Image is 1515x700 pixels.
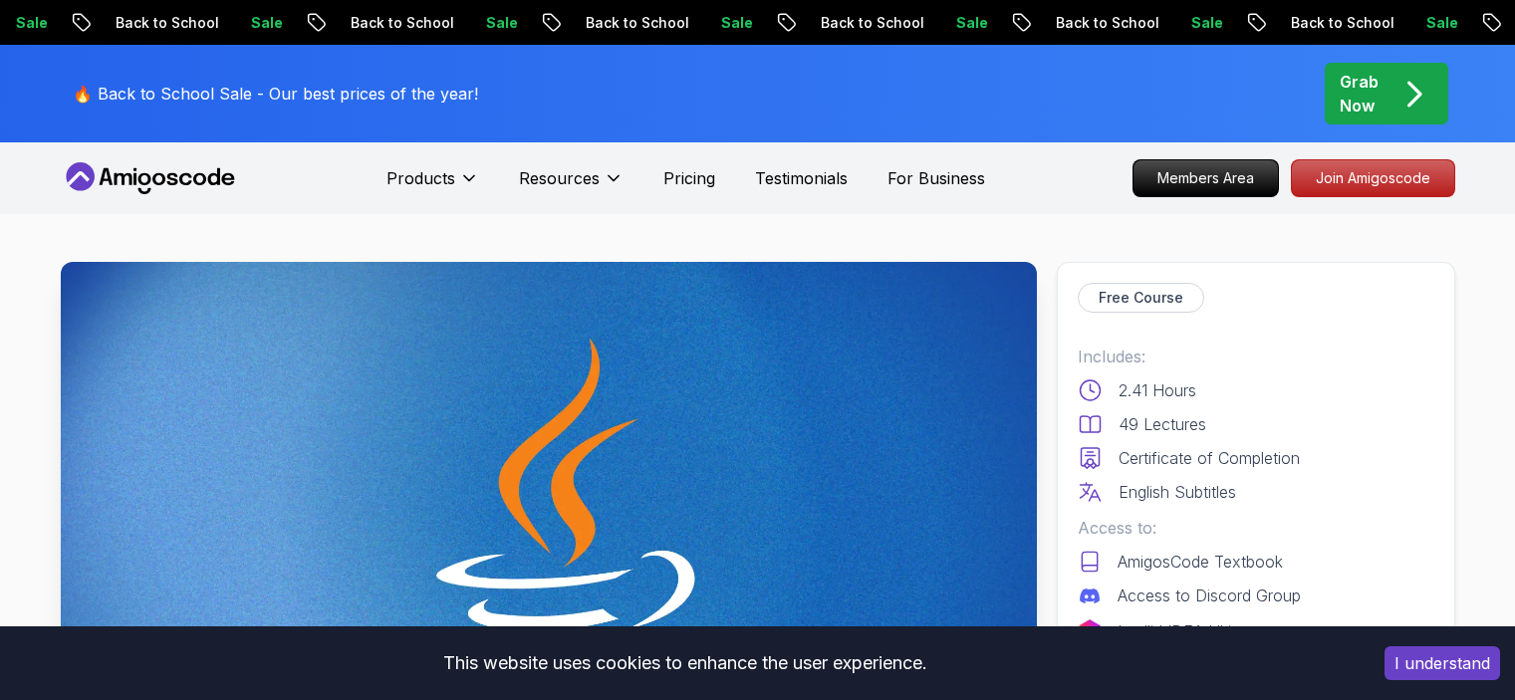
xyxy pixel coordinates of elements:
p: Products [386,166,455,190]
p: Access to Discord Group [1118,583,1301,607]
p: Join Amigoscode [1292,160,1454,196]
p: Back to School [1022,13,1157,33]
p: Back to School [552,13,687,33]
button: Products [386,166,479,206]
p: Grab Now [1340,70,1379,117]
a: Testimonials [755,166,848,190]
a: For Business [887,166,985,190]
a: Pricing [663,166,715,190]
p: Back to School [787,13,922,33]
p: IntelliJ IDEA Ultimate [1118,619,1267,643]
p: 49 Lectures [1119,412,1206,436]
button: Accept cookies [1385,646,1500,680]
a: Members Area [1133,159,1279,197]
p: Sale [1392,13,1456,33]
button: Resources [519,166,624,206]
p: Sale [687,13,751,33]
p: Back to School [1257,13,1392,33]
p: Sale [217,13,281,33]
p: Back to School [82,13,217,33]
img: jetbrains logo [1078,619,1102,643]
p: Members Area [1134,160,1278,196]
p: English Subtitles [1119,480,1236,504]
p: Sale [922,13,986,33]
p: Resources [519,166,600,190]
p: Back to School [317,13,452,33]
a: Join Amigoscode [1291,159,1455,197]
p: 2.41 Hours [1119,378,1196,402]
p: Sale [452,13,516,33]
div: This website uses cookies to enhance the user experience. [15,641,1355,685]
p: Access to: [1078,516,1434,540]
p: Certificate of Completion [1119,446,1300,470]
p: AmigosCode Textbook [1118,550,1283,574]
p: Sale [1157,13,1221,33]
p: Free Course [1099,288,1183,308]
p: 🔥 Back to School Sale - Our best prices of the year! [73,82,478,106]
p: Includes: [1078,345,1434,368]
